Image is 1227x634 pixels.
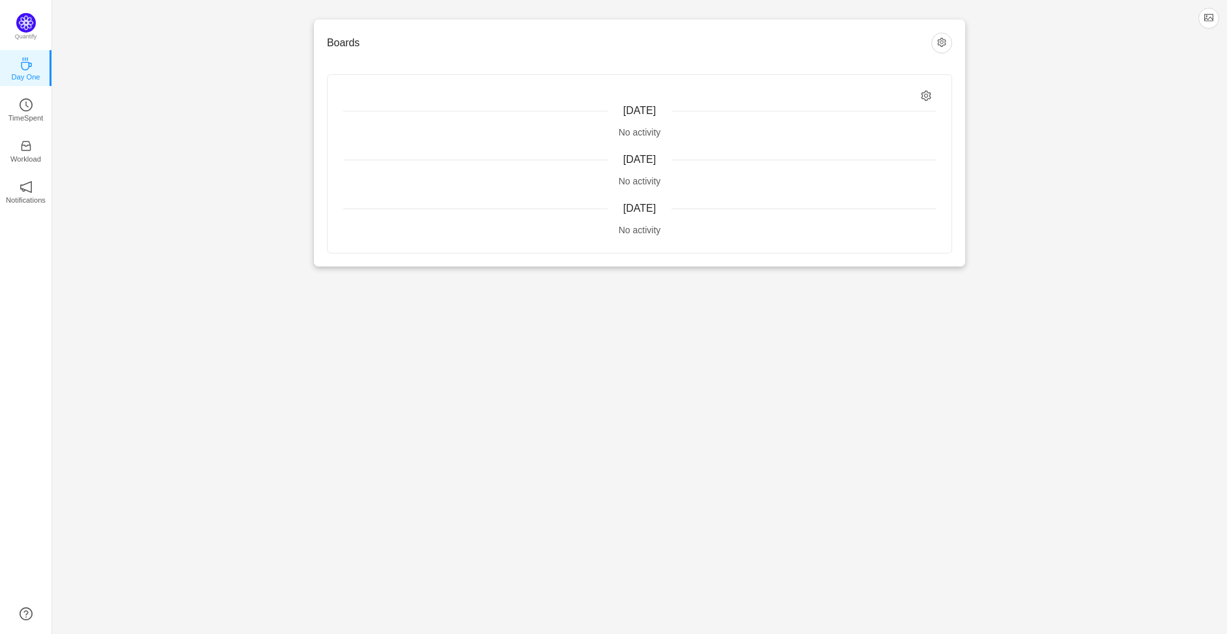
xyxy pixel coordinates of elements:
[6,194,46,206] p: Notifications
[20,102,33,115] a: icon: clock-circleTimeSpent
[20,61,33,74] a: icon: coffeeDay One
[8,112,44,124] p: TimeSpent
[343,223,936,237] div: No activity
[623,105,656,116] span: [DATE]
[623,203,656,214] span: [DATE]
[931,33,952,53] button: icon: setting
[20,607,33,620] a: icon: question-circle
[327,36,931,50] h3: Boards
[343,175,936,188] div: No activity
[16,13,36,33] img: Quantify
[343,126,936,139] div: No activity
[1198,8,1219,29] button: icon: picture
[921,91,932,102] i: icon: setting
[20,98,33,111] i: icon: clock-circle
[20,139,33,152] i: icon: inbox
[20,57,33,70] i: icon: coffee
[20,143,33,156] a: icon: inboxWorkload
[20,184,33,197] a: icon: notificationNotifications
[10,153,41,165] p: Workload
[20,180,33,194] i: icon: notification
[11,71,40,83] p: Day One
[15,33,37,42] p: Quantify
[623,154,656,165] span: [DATE]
